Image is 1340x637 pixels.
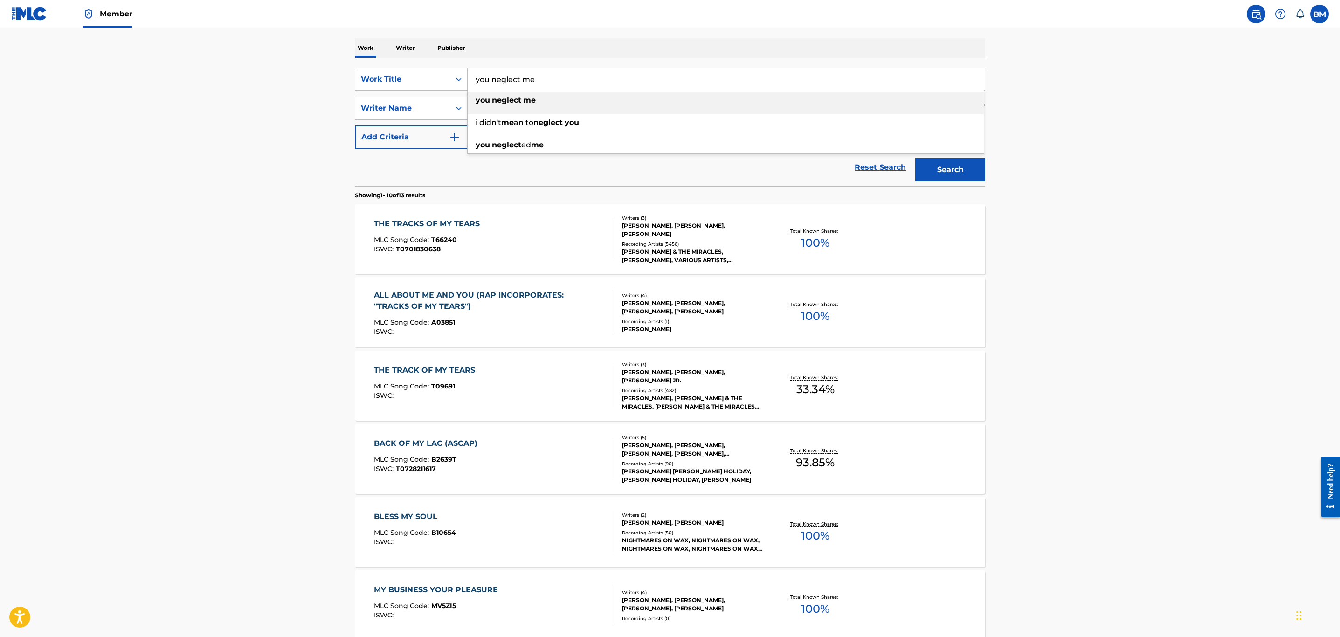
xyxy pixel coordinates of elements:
[374,584,503,595] div: MY BUSINESS YOUR PLEASURE
[796,454,835,471] span: 93.85 %
[622,512,763,519] div: Writers ( 2 )
[1310,5,1329,23] div: User Menu
[622,361,763,368] div: Writers ( 3 )
[374,438,482,449] div: BACK OF MY LAC (ASCAP)
[790,374,840,381] p: Total Known Shares:
[1296,602,1302,630] div: Drag
[565,118,579,127] strong: you
[355,125,468,149] button: Add Criteria
[622,318,763,325] div: Recording Artists ( 1 )
[374,218,484,229] div: THE TRACKS OF MY TEARS
[355,497,985,567] a: BLESS MY SOULMLC Song Code:B10654ISWC:Writers (2)[PERSON_NAME], [PERSON_NAME]Recording Artists (5...
[492,140,521,149] strong: neglect
[790,520,840,527] p: Total Known Shares:
[431,528,456,537] span: B10654
[622,387,763,394] div: Recording Artists ( 482 )
[374,327,396,336] span: ISWC :
[501,118,514,127] strong: me
[622,441,763,458] div: [PERSON_NAME], [PERSON_NAME], [PERSON_NAME], [PERSON_NAME], [PERSON_NAME] [PERSON_NAME]
[622,292,763,299] div: Writers ( 4 )
[1314,449,1340,524] iframe: Resource Center
[1250,8,1262,20] img: search
[533,118,563,127] strong: neglect
[521,140,531,149] span: ed
[396,245,441,253] span: T0701830638
[622,394,763,411] div: [PERSON_NAME], [PERSON_NAME] & THE MIRACLES, [PERSON_NAME] & THE MIRACLES, [PERSON_NAME] & THE MI...
[790,594,840,601] p: Total Known Shares:
[476,118,501,127] span: i didn't
[374,602,431,610] span: MLC Song Code :
[361,103,445,114] div: Writer Name
[622,215,763,222] div: Writers ( 3 )
[100,8,132,19] span: Member
[801,235,829,251] span: 100 %
[622,325,763,333] div: [PERSON_NAME]
[355,351,985,421] a: THE TRACK OF MY TEARSMLC Song Code:T09691ISWC:Writers (3)[PERSON_NAME], [PERSON_NAME], [PERSON_NA...
[790,301,840,308] p: Total Known Shares:
[790,228,840,235] p: Total Known Shares:
[801,527,829,544] span: 100 %
[361,74,445,85] div: Work Title
[374,391,396,400] span: ISWC :
[1275,8,1286,20] img: help
[622,241,763,248] div: Recording Artists ( 5456 )
[796,381,835,398] span: 33.34 %
[801,308,829,325] span: 100 %
[374,464,396,473] span: ISWC :
[449,132,460,143] img: 9d2ae6d4665cec9f34b9.svg
[622,536,763,553] div: NIGHTMARES ON WAX, NIGHTMARES ON WAX, NIGHTMARES ON WAX, NIGHTMARES ON WAX, NIGHTMARES ON WAX
[396,464,436,473] span: T0728211617
[622,596,763,613] div: [PERSON_NAME], [PERSON_NAME], [PERSON_NAME], [PERSON_NAME]
[355,204,985,274] a: THE TRACKS OF MY TEARSMLC Song Code:T66240ISWC:T0701830638Writers (3)[PERSON_NAME], [PERSON_NAME]...
[374,455,431,464] span: MLC Song Code :
[622,519,763,527] div: [PERSON_NAME], [PERSON_NAME]
[374,318,431,326] span: MLC Song Code :
[431,382,455,390] span: T09691
[431,602,456,610] span: MV5ZI5
[523,96,536,104] strong: me
[622,529,763,536] div: Recording Artists ( 50 )
[431,455,456,464] span: B2639T
[492,96,521,104] strong: neglect
[622,248,763,264] div: [PERSON_NAME] & THE MIRACLES, [PERSON_NAME], VARIOUS ARTISTS, [PERSON_NAME] & THE MIRACLES, [PERS...
[1293,592,1340,637] iframe: Chat Widget
[531,140,544,149] strong: me
[801,601,829,617] span: 100 %
[355,277,985,347] a: ALL ABOUT ME AND YOU (RAP INCORPORATES: "TRACKS OF MY TEARS")MLC Song Code:A03851ISWC:Writers (4)...
[435,38,468,58] p: Publisher
[355,424,985,494] a: BACK OF MY LAC (ASCAP)MLC Song Code:B2639TISWC:T0728211617Writers (5)[PERSON_NAME], [PERSON_NAME]...
[1295,9,1305,19] div: Notifications
[374,235,431,244] span: MLC Song Code :
[790,447,840,454] p: Total Known Shares:
[374,365,480,376] div: THE TRACK OF MY TEARS
[374,611,396,619] span: ISWC :
[850,157,911,178] a: Reset Search
[1247,5,1265,23] a: Public Search
[374,538,396,546] span: ISWC :
[355,191,425,200] p: Showing 1 - 10 of 13 results
[622,434,763,441] div: Writers ( 5 )
[393,38,418,58] p: Writer
[374,528,431,537] span: MLC Song Code :
[83,8,94,20] img: Top Rightsholder
[11,7,47,21] img: MLC Logo
[431,235,457,244] span: T66240
[622,615,763,622] div: Recording Artists ( 0 )
[622,460,763,467] div: Recording Artists ( 90 )
[622,589,763,596] div: Writers ( 4 )
[374,290,606,312] div: ALL ABOUT ME AND YOU (RAP INCORPORATES: "TRACKS OF MY TEARS")
[374,382,431,390] span: MLC Song Code :
[374,245,396,253] span: ISWC :
[355,38,376,58] p: Work
[476,140,490,149] strong: you
[915,158,985,181] button: Search
[476,96,490,104] strong: you
[622,222,763,238] div: [PERSON_NAME], [PERSON_NAME], [PERSON_NAME]
[374,511,456,522] div: BLESS MY SOUL
[622,368,763,385] div: [PERSON_NAME], [PERSON_NAME], [PERSON_NAME] JR.
[355,68,985,186] form: Search Form
[1271,5,1290,23] div: Help
[514,118,533,127] span: an to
